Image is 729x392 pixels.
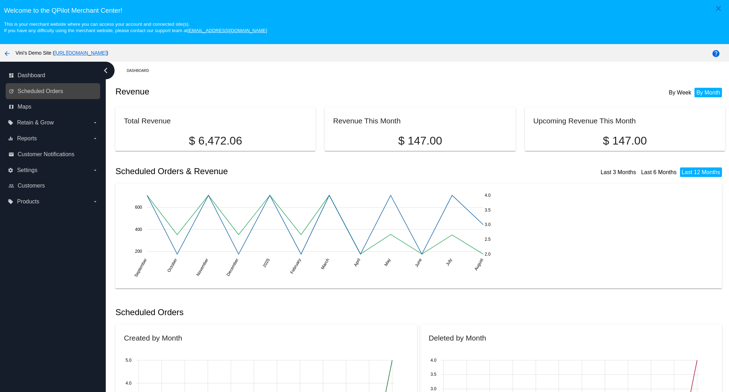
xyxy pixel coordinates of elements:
i: settings [8,167,13,173]
span: Customers [18,183,45,189]
text: 600 [135,205,142,210]
small: This is your merchant website where you can access your account and connected site(s). If you hav... [4,22,267,33]
text: June [414,257,423,268]
text: 2.0 [485,252,491,257]
a: Last 12 Months [682,169,720,175]
h2: Scheduled Orders [115,307,420,317]
text: 3.0 [430,386,436,391]
text: July [445,258,453,267]
h2: Created by Month [124,334,182,342]
a: people_outline Customers [8,180,98,191]
text: 200 [135,249,142,254]
text: 5.0 [126,358,132,363]
a: [URL][DOMAIN_NAME] [54,50,106,56]
a: map Maps [8,101,98,112]
text: November [195,258,209,277]
mat-icon: arrow_back [3,49,11,58]
span: Dashboard [18,72,45,79]
a: email Customer Notifications [8,149,98,160]
text: April [353,258,361,268]
i: equalizer [8,136,13,141]
text: August [473,257,484,271]
h2: Upcoming Revenue This Month [533,117,636,125]
text: 4.0 [430,358,436,363]
span: Products [17,198,39,205]
text: May [384,258,392,267]
i: chevron_left [100,65,111,76]
h2: Scheduled Orders & Revenue [115,166,420,176]
h2: Deleted by Month [429,334,486,342]
p: $ 6,472.06 [124,134,307,147]
text: February [289,258,302,275]
text: 3.0 [485,222,491,227]
i: arrow_drop_down [92,120,98,125]
h2: Revenue This Month [333,117,401,125]
i: arrow_drop_down [92,136,98,141]
text: 4.0 [485,193,491,198]
li: By Week [667,88,693,97]
i: update [8,88,14,94]
text: September [134,258,148,278]
text: 4.0 [126,381,132,386]
span: Scheduled Orders [18,88,63,94]
h3: Welcome to the QPilot Merchant Center! [4,7,725,14]
a: Last 6 Months [641,169,677,175]
a: dashboard Dashboard [8,70,98,81]
i: email [8,152,14,157]
span: Vini's Demo Site ( ) [16,50,108,56]
text: 400 [135,227,142,232]
text: October [166,258,178,273]
i: local_offer [8,120,13,125]
text: 2025 [262,257,271,268]
a: Dashboard [127,65,155,76]
span: Customer Notifications [18,151,74,158]
a: Last 3 Months [601,169,636,175]
h2: Revenue [115,87,420,97]
mat-icon: close [714,4,723,13]
span: Maps [18,104,31,110]
li: By Month [694,88,722,97]
text: 3.5 [485,208,491,213]
a: [EMAIL_ADDRESS][DOMAIN_NAME] [188,28,267,33]
i: arrow_drop_down [92,199,98,204]
span: Settings [17,167,37,173]
p: $ 147.00 [333,134,507,147]
i: arrow_drop_down [92,167,98,173]
span: Retain & Grow [17,120,54,126]
p: $ 147.00 [533,134,717,147]
mat-icon: help [712,49,720,58]
i: local_offer [8,199,13,204]
text: 2.5 [485,237,491,242]
i: people_outline [8,183,14,189]
i: dashboard [8,73,14,78]
text: December [226,258,240,277]
text: March [320,258,330,270]
i: map [8,104,14,110]
h2: Total Revenue [124,117,171,125]
text: 3.5 [430,372,436,377]
span: Reports [17,135,37,142]
a: update Scheduled Orders [8,86,98,97]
